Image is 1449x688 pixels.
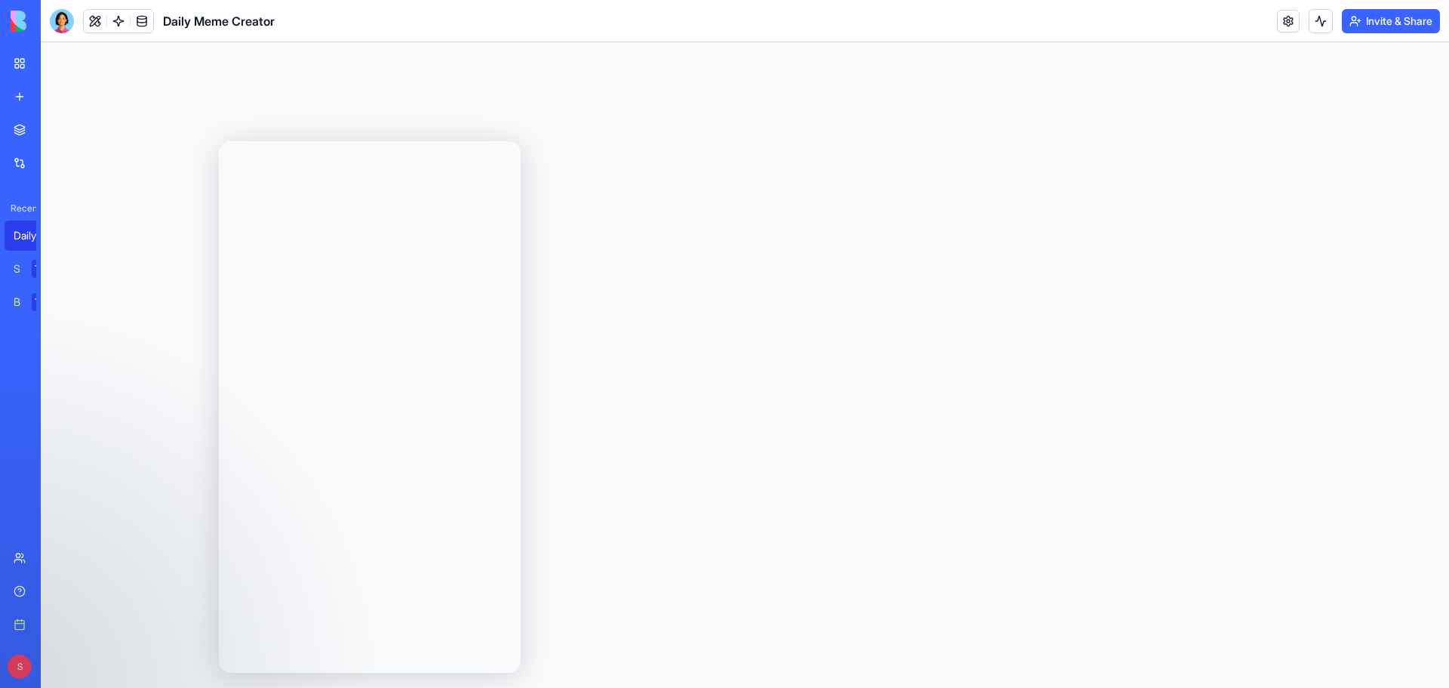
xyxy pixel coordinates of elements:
a: Blog Generation ProTRY [5,287,65,317]
a: Daily Meme Creator [5,221,65,251]
img: logo [11,11,104,32]
span: Recent [5,202,36,214]
span: S [8,655,32,679]
iframe: Intercom live chat [219,141,521,673]
div: Social Media Content Generator [14,261,21,276]
a: Social Media Content GeneratorTRY [5,254,65,284]
button: Invite & Share [1342,9,1440,33]
div: Daily Meme Creator [14,228,56,243]
span: Daily Meme Creator [163,12,275,30]
div: TRY [32,293,56,311]
div: Blog Generation Pro [14,295,21,310]
div: TRY [32,260,56,278]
